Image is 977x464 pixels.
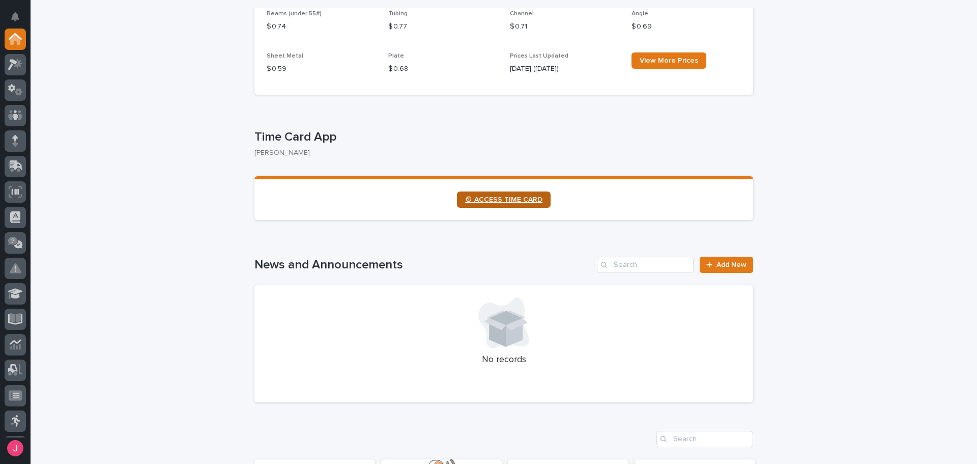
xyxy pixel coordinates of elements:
[631,11,648,17] span: Angle
[388,64,498,74] p: $ 0.68
[254,258,593,272] h1: News and Announcements
[656,431,753,447] input: Search
[510,11,534,17] span: Channel
[5,6,26,28] button: Notifications
[597,257,694,273] input: Search
[700,257,753,273] a: Add New
[457,192,551,208] a: ⏲ ACCESS TIME CARD
[388,21,498,32] p: $ 0.77
[254,130,749,145] p: Time Card App
[510,21,619,32] p: $ 0.71
[716,261,746,268] span: Add New
[631,52,706,69] a: View More Prices
[5,438,26,459] button: users-avatar
[388,11,408,17] span: Tubing
[510,64,619,74] p: [DATE] ([DATE])
[267,53,303,59] span: Sheet Metal
[510,53,568,59] span: Prices Last Updated
[388,53,404,59] span: Plate
[13,12,26,29] div: Notifications
[267,354,741,366] p: No records
[267,11,322,17] span: Beams (under 55#)
[267,21,376,32] p: $ 0.74
[465,196,542,203] span: ⏲ ACCESS TIME CARD
[267,64,376,74] p: $ 0.59
[631,21,741,32] p: $ 0.69
[254,149,745,157] p: [PERSON_NAME]
[640,57,698,64] span: View More Prices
